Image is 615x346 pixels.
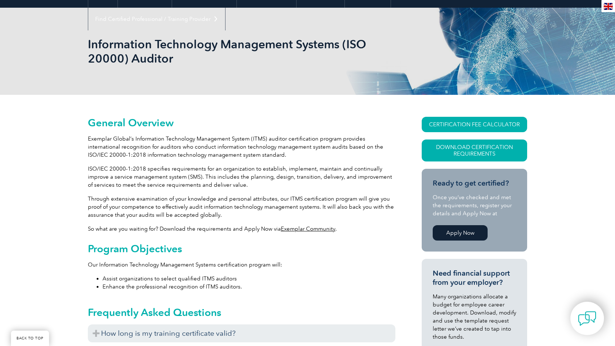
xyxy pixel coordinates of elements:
h2: General Overview [88,117,395,129]
h3: Ready to get certified? [433,179,516,188]
img: contact-chat.png [578,309,596,328]
p: Exemplar Global’s Information Technology Management System (ITMS) auditor certification program p... [88,135,395,159]
p: ISO/IEC 20000-1:2018 specifies requirements for an organization to establish, implement, maintain... [88,165,395,189]
a: CERTIFICATION FEE CALCULATOR [422,117,527,132]
a: Apply Now [433,225,488,241]
a: Exemplar Community [281,226,335,232]
p: Many organizations allocate a budget for employee career development. Download, modify and use th... [433,293,516,341]
a: Download Certification Requirements [422,139,527,161]
p: Through extensive examination of your knowledge and personal attributes, our ITMS certification p... [88,195,395,219]
p: Once you’ve checked and met the requirements, register your details and Apply Now at [433,193,516,217]
li: Enhance the professional recognition of ITMS auditors. [102,283,395,291]
h2: Frequently Asked Questions [88,306,395,318]
h2: Program Objectives [88,243,395,254]
li: Assist organizations to select qualified ITMS auditors [102,275,395,283]
h3: How long is my training certificate valid? [88,324,395,342]
h1: Information Technology Management Systems (ISO 20000) Auditor [88,37,369,66]
a: BACK TO TOP [11,331,49,346]
p: Our Information Technology Management Systems certification program will: [88,261,395,269]
h3: Need financial support from your employer? [433,269,516,287]
p: So what are you waiting for? Download the requirements and Apply Now via . [88,225,395,233]
img: en [604,3,613,10]
a: Find Certified Professional / Training Provider [88,8,225,30]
